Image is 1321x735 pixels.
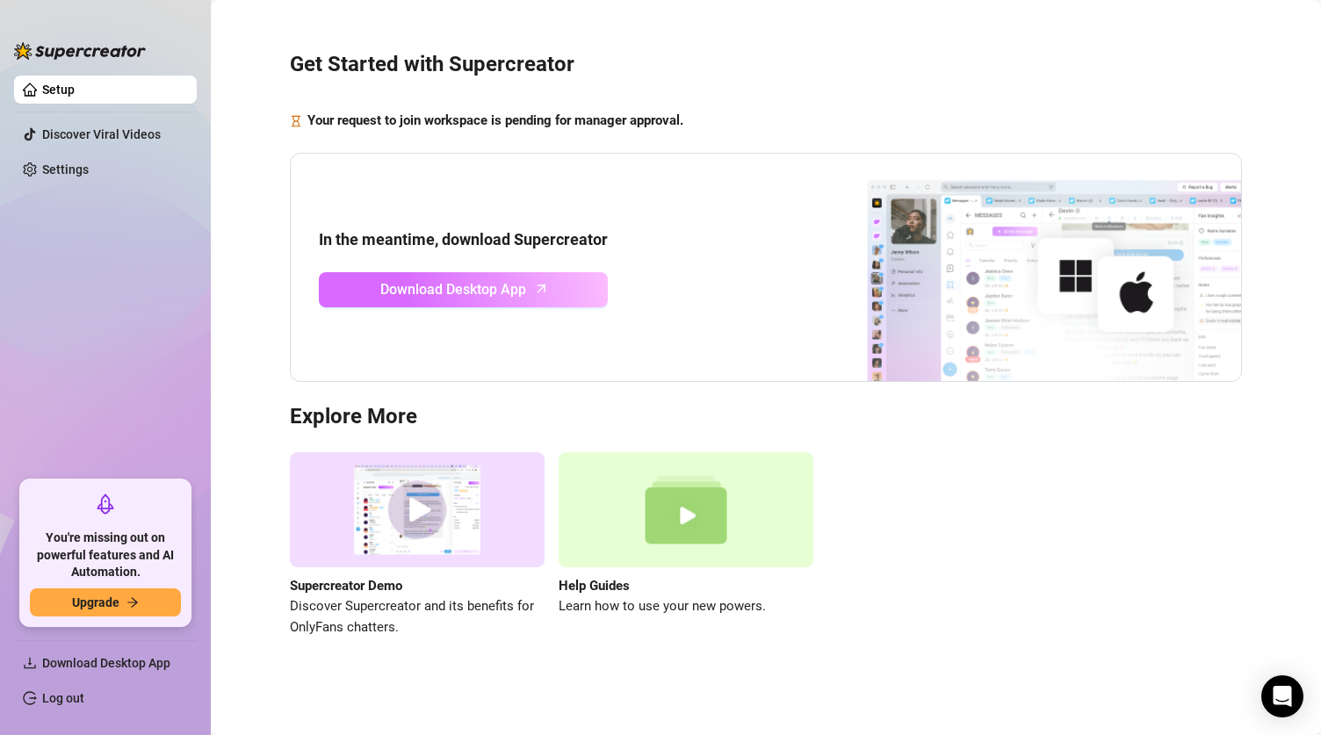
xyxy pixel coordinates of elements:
[42,656,170,670] span: Download Desktop App
[290,111,302,132] span: hourglass
[290,596,545,638] span: Discover Supercreator and its benefits for OnlyFans chatters.
[42,127,161,141] a: Discover Viral Videos
[531,278,552,299] span: arrow-up
[559,452,813,638] a: Help GuidesLearn how to use your new powers.
[559,596,813,617] span: Learn how to use your new powers.
[290,403,1242,431] h3: Explore More
[14,42,146,60] img: logo-BBDzfeDw.svg
[72,595,119,609] span: Upgrade
[802,154,1241,382] img: download app
[290,578,402,594] strong: Supercreator Demo
[307,112,683,128] strong: Your request to join workspace is pending for manager approval.
[290,452,545,567] img: supercreator demo
[42,83,75,97] a: Setup
[319,272,608,307] a: Download Desktop Apparrow-up
[380,278,526,300] span: Download Desktop App
[1261,675,1303,717] div: Open Intercom Messenger
[559,452,813,567] img: help guides
[30,588,181,616] button: Upgradearrow-right
[95,494,116,515] span: rocket
[42,691,84,705] a: Log out
[319,230,608,249] strong: In the meantime, download Supercreator
[126,596,139,609] span: arrow-right
[290,51,1242,79] h3: Get Started with Supercreator
[42,162,89,177] a: Settings
[30,530,181,581] span: You're missing out on powerful features and AI Automation.
[290,452,545,638] a: Supercreator DemoDiscover Supercreator and its benefits for OnlyFans chatters.
[559,578,630,594] strong: Help Guides
[23,656,37,670] span: download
